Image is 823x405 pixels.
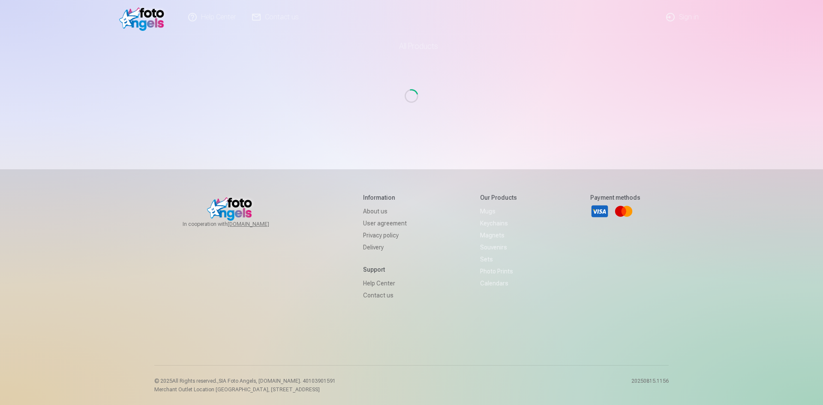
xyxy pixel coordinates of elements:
a: Keychains [480,217,517,229]
a: About us [363,205,407,217]
a: Calendars [480,277,517,289]
h5: Our products [480,193,517,202]
a: Contact us [363,289,407,301]
a: Delivery [363,241,407,253]
h5: Payment methods [590,193,640,202]
a: [DOMAIN_NAME] [228,221,290,228]
p: 20250815.1156 [631,378,669,393]
p: © 2025 All Rights reserved. , [154,378,336,384]
a: Help Center [363,277,407,289]
p: Merchant Outlet Location [GEOGRAPHIC_DATA], [STREET_ADDRESS] [154,386,336,393]
a: Souvenirs [480,241,517,253]
a: Photo prints [480,265,517,277]
span: In cooperation with [183,221,290,228]
a: User agreement [363,217,407,229]
h5: Information [363,193,407,202]
a: Magnets [480,229,517,241]
a: Privacy policy [363,229,407,241]
img: /v1 [119,3,168,31]
a: Mugs [480,205,517,217]
a: Sets [480,253,517,265]
a: Visa [590,202,609,221]
a: Mastercard [614,202,633,221]
h5: Support [363,265,407,274]
a: All products [375,34,448,58]
span: SIA Foto Angels, [DOMAIN_NAME]. 40103901591 [219,378,336,384]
